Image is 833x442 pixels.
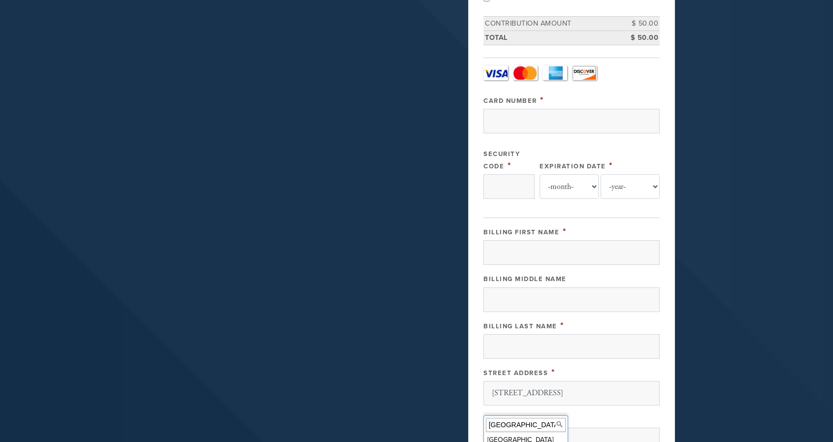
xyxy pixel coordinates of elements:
td: Contribution Amount [483,17,615,31]
label: Billing Last Name [483,322,557,330]
select: Expiration Date year [601,174,660,199]
span: This field is required. [508,160,512,171]
label: Billing Middle Name [483,275,567,283]
label: Street Address [483,369,548,377]
a: Amex [543,65,567,80]
td: Total [483,31,615,45]
a: MasterCard [513,65,538,80]
span: This field is required. [560,320,564,331]
label: Card Number [483,97,537,105]
label: Expiration Date [540,162,606,170]
span: This field is required. [504,413,508,424]
select: Expiration Date month [540,174,599,199]
span: This field is required. [540,95,544,105]
a: Visa [483,65,508,80]
label: Security Code [483,150,520,170]
span: This field is required. [609,160,613,171]
span: This field is required. [551,367,555,378]
span: This field is required. [563,226,567,237]
td: $ 50.00 [615,17,660,31]
a: Discover [572,65,597,80]
label: Billing First Name [483,228,559,236]
td: $ 50.00 [615,31,660,45]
